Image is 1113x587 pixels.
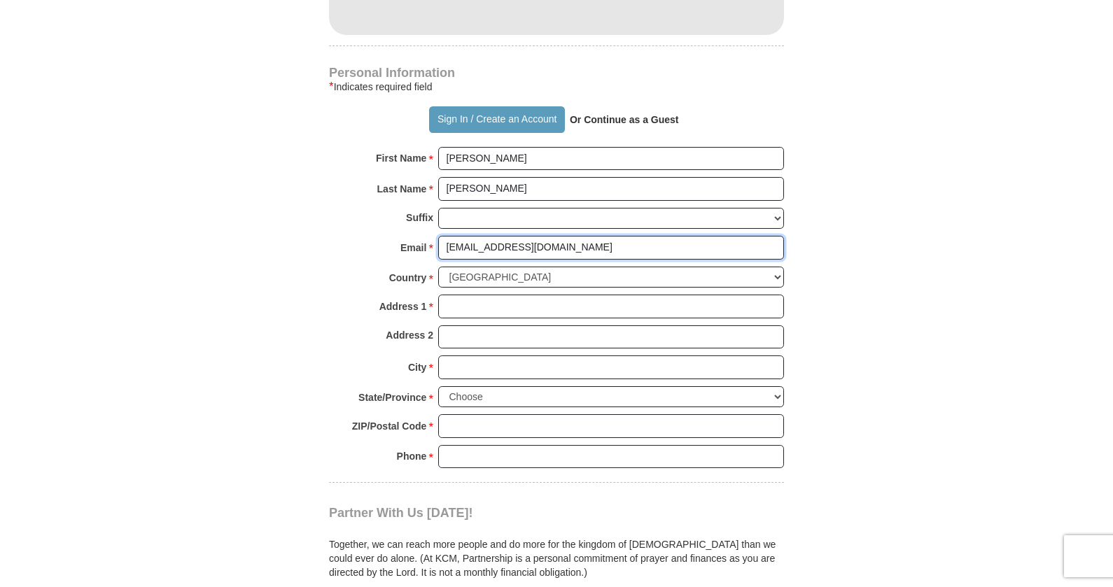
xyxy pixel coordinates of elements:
[376,148,426,168] strong: First Name
[408,358,426,377] strong: City
[379,297,427,316] strong: Address 1
[429,106,564,133] button: Sign In / Create an Account
[397,446,427,466] strong: Phone
[570,114,679,125] strong: Or Continue as a Guest
[386,325,433,345] strong: Address 2
[352,416,427,436] strong: ZIP/Postal Code
[406,208,433,227] strong: Suffix
[329,78,784,95] div: Indicates required field
[377,179,427,199] strong: Last Name
[400,238,426,257] strong: Email
[329,537,784,579] p: Together, we can reach more people and do more for the kingdom of [DEMOGRAPHIC_DATA] than we coul...
[329,67,784,78] h4: Personal Information
[389,268,427,288] strong: Country
[329,506,473,520] span: Partner With Us [DATE]!
[358,388,426,407] strong: State/Province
